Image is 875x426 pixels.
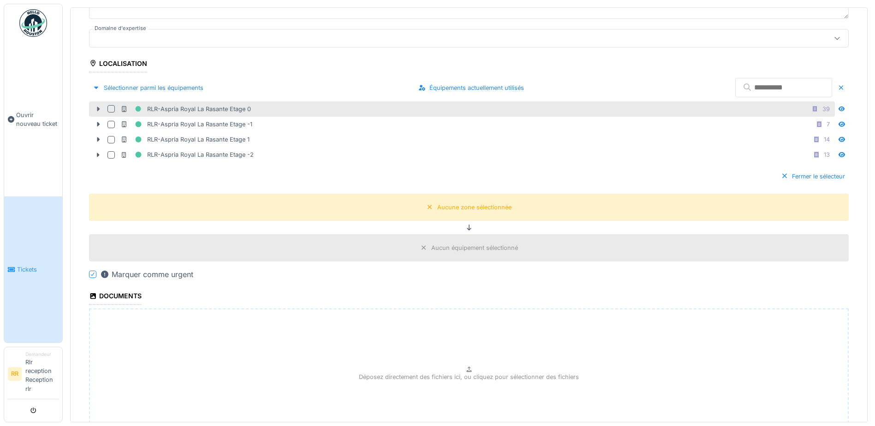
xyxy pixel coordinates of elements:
div: Demandeur [25,351,59,358]
label: Domaine d'expertise [93,24,148,32]
span: Tickets [17,265,59,274]
li: RR [8,367,22,381]
li: Rlr reception Reception rlr [25,351,59,397]
div: 7 [827,120,830,129]
div: Documents [89,289,142,305]
div: RLR-Aspria Royal La Rasante Etage 1 [120,134,250,145]
div: RLR-Aspria Royal La Rasante Etage 0 [120,103,251,115]
div: RLR-Aspria Royal La Rasante Etage -1 [120,118,252,130]
div: Fermer le sélecteur [777,170,849,183]
div: 13 [824,150,830,159]
div: Marquer comme urgent [100,269,193,280]
a: Tickets [4,196,62,342]
span: Ouvrir nouveau ticket [16,111,59,128]
div: Aucune zone sélectionnée [437,203,512,212]
div: RLR-Aspria Royal La Rasante Etage -2 [120,149,254,160]
img: Badge_color-CXgf-gQk.svg [19,9,47,37]
div: Localisation [89,57,147,72]
div: 39 [822,105,830,113]
div: Équipements actuellement utilisés [415,82,528,94]
a: RR DemandeurRlr reception Reception rlr [8,351,59,399]
p: Déposez directement des fichiers ici, ou cliquez pour sélectionner des fichiers [359,373,579,381]
div: 14 [824,135,830,144]
div: Sélectionner parmi les équipements [89,82,207,94]
a: Ouvrir nouveau ticket [4,42,62,196]
div: Aucun équipement sélectionné [431,243,518,252]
